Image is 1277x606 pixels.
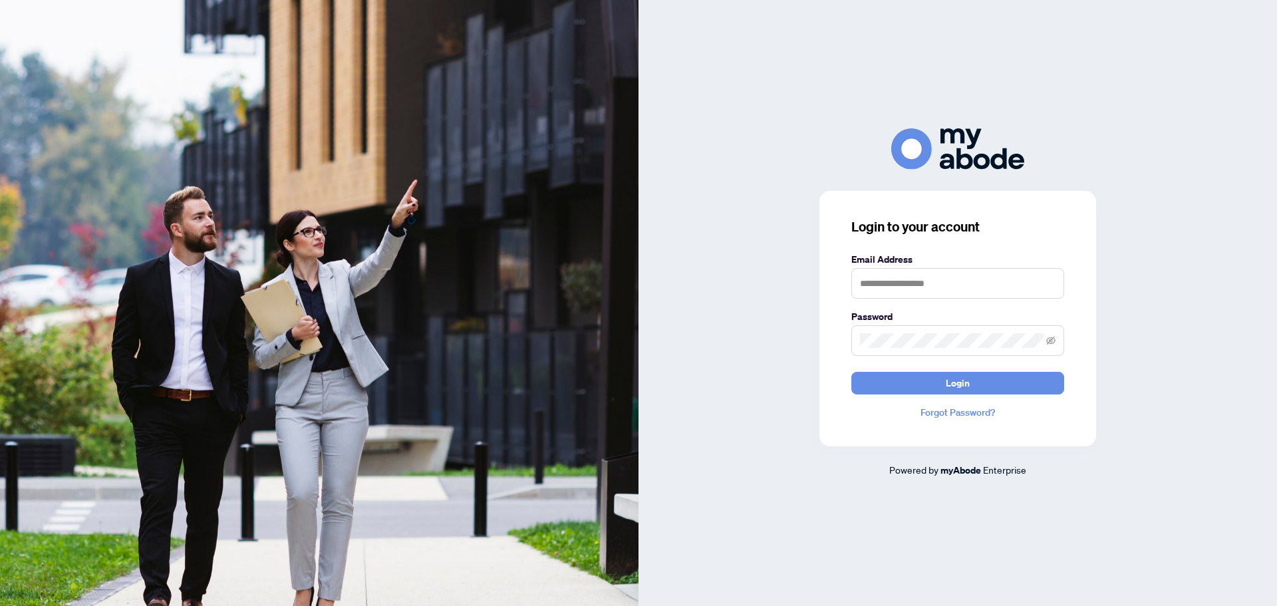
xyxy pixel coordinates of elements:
[851,372,1064,394] button: Login
[940,463,981,478] a: myAbode
[1046,336,1056,345] span: eye-invisible
[983,464,1026,476] span: Enterprise
[889,464,938,476] span: Powered by
[851,252,1064,267] label: Email Address
[946,373,970,394] span: Login
[851,218,1064,236] h3: Login to your account
[891,128,1024,169] img: ma-logo
[851,405,1064,420] a: Forgot Password?
[851,309,1064,324] label: Password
